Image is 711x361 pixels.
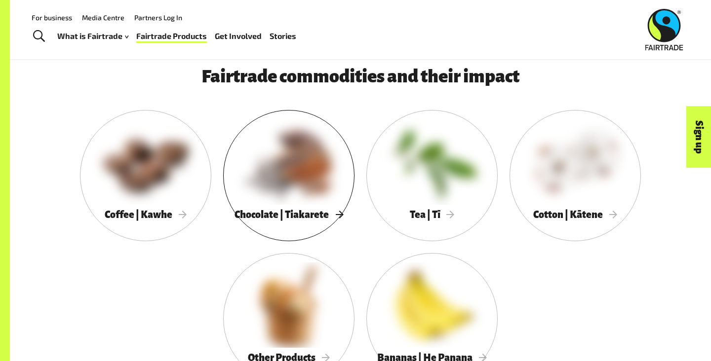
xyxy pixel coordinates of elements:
a: Partners Log In [134,13,182,22]
h3: Fairtrade commodities and their impact [110,67,611,86]
a: Tea | Tī [366,110,498,241]
a: Chocolate | Tiakarete [223,110,355,241]
img: Fairtrade Australia New Zealand logo [645,9,683,50]
a: Stories [270,29,296,43]
a: Cotton | Kātene [510,110,641,241]
a: For business [32,13,72,22]
span: Coffee | Kawhe [105,209,187,220]
a: Media Centre [82,13,124,22]
a: Get Involved [215,29,262,43]
a: Fairtrade Products [136,29,207,43]
span: Tea | Tī [410,209,455,220]
span: Cotton | Kātene [533,209,617,220]
span: Chocolate | Tiakarete [235,209,343,220]
a: What is Fairtrade [57,29,128,43]
a: Toggle Search [27,24,51,49]
a: Coffee | Kawhe [80,110,211,241]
